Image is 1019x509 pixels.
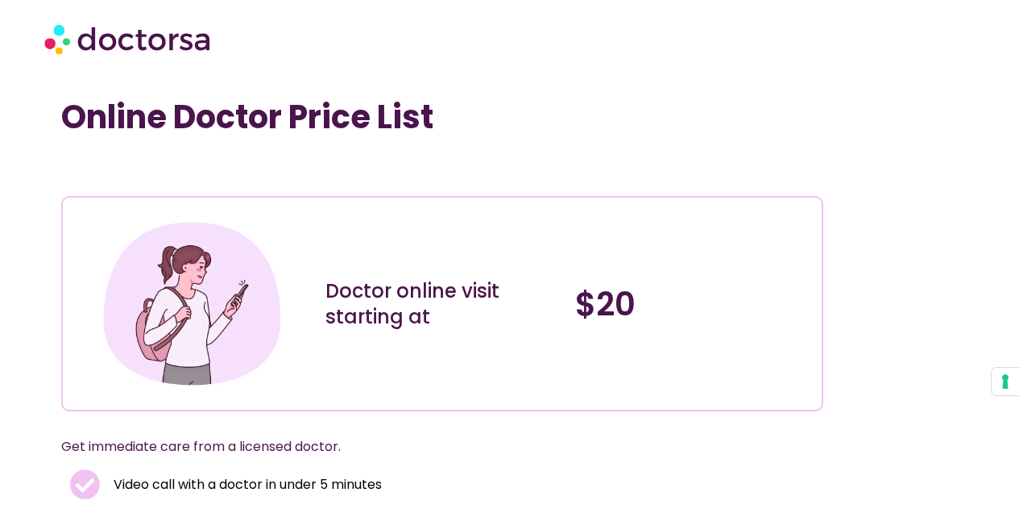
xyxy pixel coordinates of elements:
button: Your consent preferences for tracking technologies [992,368,1019,395]
iframe: Customer reviews powered by Trustpilot [69,161,311,180]
span: Video call with a doctor in under 5 minutes [110,474,382,496]
div: Doctor online visit starting at [325,278,560,330]
h4: $20 [575,285,810,323]
h1: Online Doctor Price List [61,98,823,136]
p: Get immediate care from a licensed doctor. [61,436,785,458]
img: Illustration depicting a young woman in a casual outfit, engaged with her smartphone. She has a p... [98,210,286,398]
